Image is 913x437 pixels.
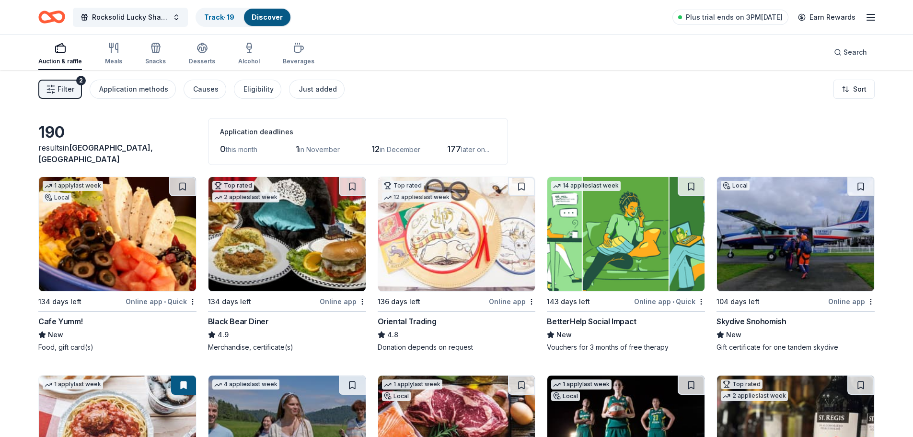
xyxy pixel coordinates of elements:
[208,177,366,352] a: Image for Black Bear DinerTop rated2 applieslast week134 days leftOnline appBlack Bear Diner4.9Me...
[193,83,219,95] div: Causes
[38,142,196,165] div: results
[38,58,82,65] div: Auction & raffle
[380,145,420,154] span: in December
[726,329,741,341] span: New
[238,58,260,65] div: Alcohol
[717,316,786,327] div: Skydive Snohomish
[212,379,279,390] div: 4 applies last week
[547,316,636,327] div: BetterHelp Social Impact
[547,177,705,291] img: Image for BetterHelp Social Impact
[283,58,314,65] div: Beverages
[208,316,269,327] div: Black Bear Diner
[547,177,705,352] a: Image for BetterHelp Social Impact14 applieslast week143 days leftOnline app•QuickBetterHelp Soci...
[212,181,254,190] div: Top rated
[58,83,74,95] span: Filter
[105,58,122,65] div: Meals
[721,391,788,401] div: 2 applies last week
[208,343,366,352] div: Merchandise, certificate(s)
[38,316,83,327] div: Cafe Yumm!
[43,193,71,202] div: Local
[76,76,86,85] div: 2
[220,126,496,138] div: Application deadlines
[126,295,196,307] div: Online app Quick
[252,13,283,21] a: Discover
[283,38,314,70] button: Beverages
[299,83,337,95] div: Just added
[371,144,380,154] span: 12
[551,391,580,401] div: Local
[38,296,81,307] div: 134 days left
[382,181,424,190] div: Top rated
[234,80,281,99] button: Eligibility
[387,329,398,341] span: 4.8
[99,83,168,95] div: Application methods
[220,144,226,154] span: 0
[686,12,783,23] span: Plus trial ends on 3PM[DATE]
[92,12,169,23] span: Rocksolid Lucky Shamrock Auction
[826,43,875,62] button: Search
[105,38,122,70] button: Meals
[73,8,188,27] button: Rocksolid Lucky Shamrock Auction
[43,181,103,191] div: 1 apply last week
[38,177,196,352] a: Image for Cafe Yumm!1 applylast weekLocal134 days leftOnline app•QuickCafe Yumm!NewFood, gift car...
[243,83,274,95] div: Eligibility
[189,58,215,65] div: Desserts
[208,296,251,307] div: 134 days left
[828,295,875,307] div: Online app
[208,177,366,291] img: Image for Black Bear Diner
[382,391,411,401] div: Local
[299,145,340,154] span: in November
[189,38,215,70] button: Desserts
[461,145,489,154] span: later on...
[378,296,420,307] div: 136 days left
[721,181,750,190] div: Local
[38,6,65,28] a: Home
[212,192,279,202] div: 2 applies last week
[547,296,590,307] div: 143 days left
[551,379,612,390] div: 1 apply last week
[238,38,260,70] button: Alcohol
[38,80,82,99] button: Filter2
[717,343,875,352] div: Gift certificate for one tandem skydive
[556,329,572,341] span: New
[717,177,874,291] img: Image for Skydive Snohomish
[551,181,621,191] div: 14 applies last week
[38,38,82,70] button: Auction & raffle
[382,192,451,202] div: 12 applies last week
[721,379,763,389] div: Top rated
[226,145,257,154] span: this month
[38,343,196,352] div: Food, gift card(s)
[289,80,345,99] button: Just added
[218,329,229,341] span: 4.9
[717,296,760,307] div: 104 days left
[853,83,867,95] span: Sort
[38,143,153,164] span: in
[184,80,226,99] button: Causes
[43,379,103,390] div: 1 apply last week
[38,123,196,142] div: 190
[90,80,176,99] button: Application methods
[38,143,153,164] span: [GEOGRAPHIC_DATA], [GEOGRAPHIC_DATA]
[145,38,166,70] button: Snacks
[792,9,861,26] a: Earn Rewards
[672,298,674,306] span: •
[320,295,366,307] div: Online app
[717,177,875,352] a: Image for Skydive SnohomishLocal104 days leftOnline appSkydive SnohomishNewGift certificate for o...
[547,343,705,352] div: Vouchers for 3 months of free therapy
[844,47,867,58] span: Search
[634,295,705,307] div: Online app Quick
[378,177,536,352] a: Image for Oriental TradingTop rated12 applieslast week136 days leftOnline appOriental Trading4.8D...
[39,177,196,291] img: Image for Cafe Yumm!
[447,144,461,154] span: 177
[489,295,535,307] div: Online app
[833,80,875,99] button: Sort
[48,329,63,341] span: New
[378,177,535,291] img: Image for Oriental Trading
[204,13,234,21] a: Track· 19
[378,316,437,327] div: Oriental Trading
[145,58,166,65] div: Snacks
[164,298,166,306] span: •
[378,343,536,352] div: Donation depends on request
[382,379,442,390] div: 1 apply last week
[296,144,299,154] span: 1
